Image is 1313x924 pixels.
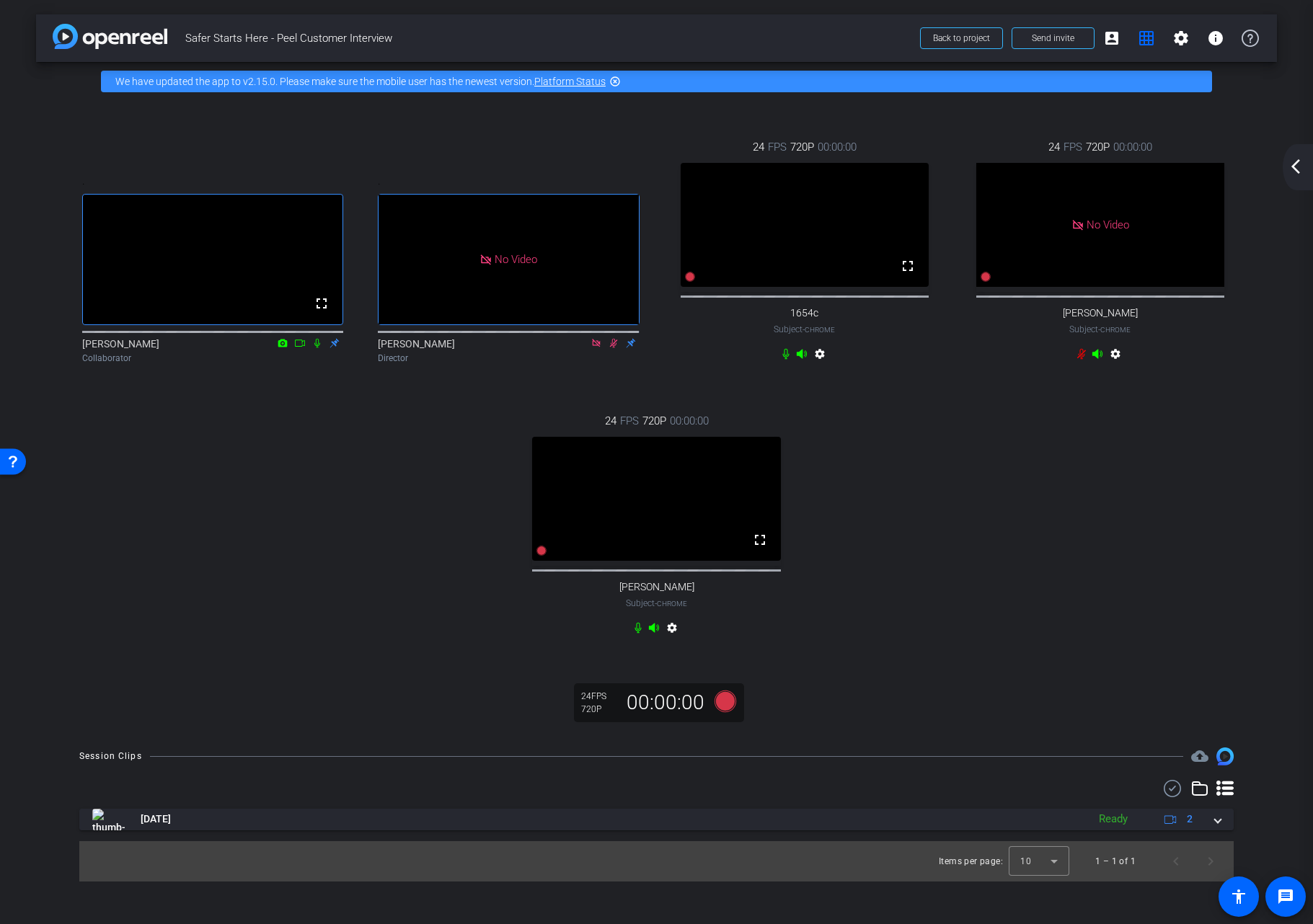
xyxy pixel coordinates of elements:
button: Next page [1193,844,1228,879]
span: [DATE] [141,812,171,827]
div: 00:00:00 [617,690,714,715]
span: Safer Starts Here - Peel Customer Interview [185,24,911,53]
div: . [378,169,639,194]
mat-icon: info [1207,30,1224,47]
div: [PERSON_NAME] [378,337,639,365]
span: - [803,324,805,334]
span: [PERSON_NAME] [619,581,694,593]
div: Director [378,352,639,365]
mat-icon: settings [1107,348,1124,365]
span: 2 [1187,812,1193,827]
img: app-logo [53,24,167,49]
div: . [82,169,343,194]
mat-icon: cloud_upload [1191,747,1208,765]
span: Back to project [933,33,990,43]
span: 720P [642,413,666,429]
mat-icon: arrow_back_ios_new [1287,158,1304,175]
mat-icon: accessibility [1230,888,1247,905]
mat-icon: fullscreen [313,295,330,312]
span: 720P [790,139,814,155]
div: 24 [581,690,617,702]
span: No Video [495,253,537,266]
div: [PERSON_NAME] [82,337,343,365]
span: Subject [1069,323,1131,336]
button: Send invite [1012,27,1095,49]
img: thumb-nail [92,809,125,830]
img: Session clips [1216,747,1234,765]
mat-icon: fullscreen [899,257,916,275]
span: FPS [1064,139,1082,155]
div: Collaborator [82,352,343,365]
span: Subject [626,597,687,610]
span: 24 [1048,139,1060,155]
mat-icon: settings [663,622,681,639]
span: Chrome [657,600,687,608]
span: - [655,598,657,608]
div: 1 – 1 of 1 [1095,854,1136,869]
span: 00:00:00 [1113,139,1152,155]
div: We have updated the app to v2.15.0. Please make sure the mobile user has the newest version. [101,71,1212,92]
span: Chrome [1100,326,1131,334]
span: FPS [768,139,787,155]
span: Subject [774,323,835,336]
span: 00:00:00 [670,413,709,429]
button: Back to project [920,27,1003,49]
span: 00:00:00 [818,139,857,155]
div: Items per page: [939,854,1003,869]
span: 24 [753,139,764,155]
mat-expansion-panel-header: thumb-nail[DATE]Ready2 [79,809,1234,830]
span: FPS [620,413,639,429]
span: Send invite [1032,32,1074,44]
span: - [1098,324,1100,334]
span: FPS [591,691,606,701]
mat-icon: grid_on [1138,30,1155,47]
span: No Video [1087,218,1129,231]
span: 1654c [790,307,818,319]
mat-icon: fullscreen [751,531,769,548]
span: [PERSON_NAME] [1063,307,1138,319]
div: Session Clips [79,749,142,763]
div: 720P [581,703,617,715]
span: Chrome [805,326,835,334]
span: Destinations for your clips [1191,747,1208,765]
span: 24 [605,413,616,429]
mat-icon: settings [1172,30,1190,47]
div: Ready [1092,811,1135,827]
button: Previous page [1159,844,1193,879]
span: 720P [1086,139,1110,155]
a: Platform Status [534,76,606,87]
mat-icon: message [1277,888,1294,905]
mat-icon: account_box [1103,30,1120,47]
mat-icon: highlight_off [609,76,621,87]
mat-icon: settings [811,348,828,365]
